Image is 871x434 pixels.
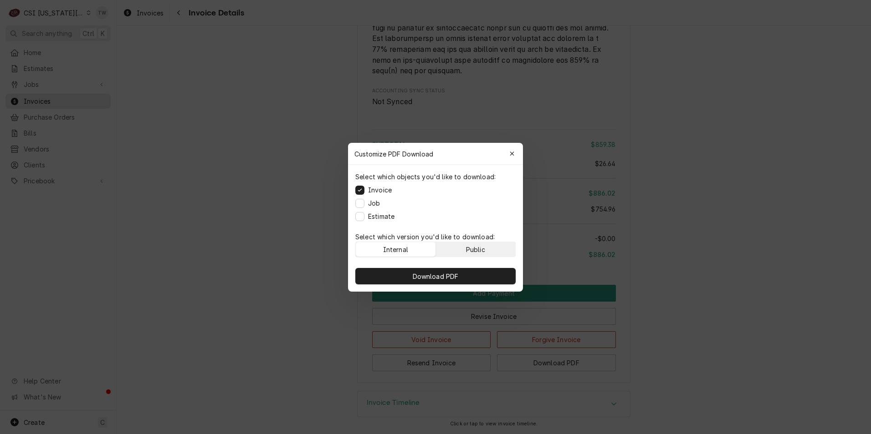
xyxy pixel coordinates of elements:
[383,244,408,254] div: Internal
[348,143,523,165] div: Customize PDF Download
[368,198,380,208] label: Job
[355,268,516,284] button: Download PDF
[355,172,496,182] p: Select which objects you'd like to download:
[368,185,392,195] label: Invoice
[355,232,516,242] p: Select which version you'd like to download:
[466,244,485,254] div: Public
[411,271,461,281] span: Download PDF
[368,212,395,221] label: Estimate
